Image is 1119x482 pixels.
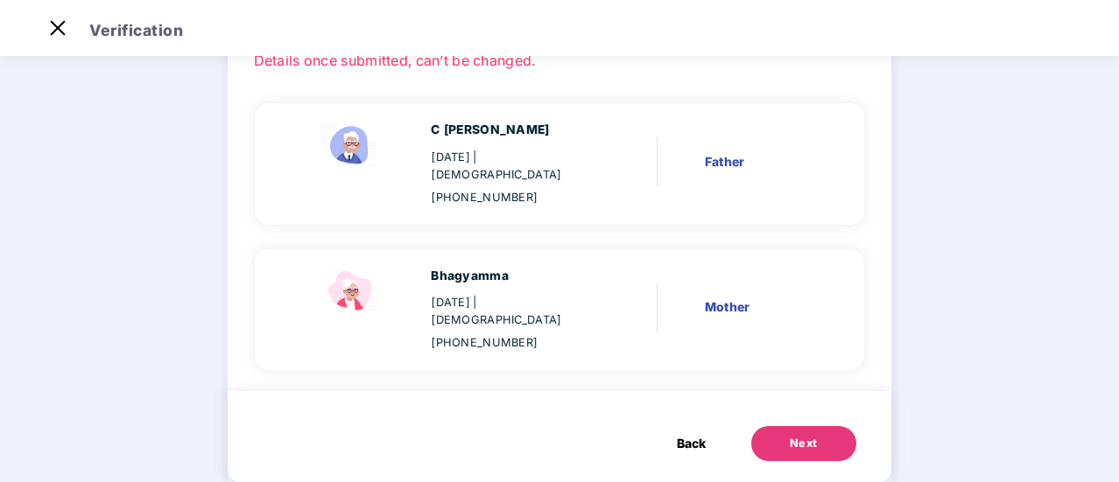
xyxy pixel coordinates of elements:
div: Mother [705,297,813,317]
p: Details once submitted, can’t be changed. [254,50,866,66]
div: Bhagyamma [431,267,594,286]
div: Father [705,152,813,171]
div: [DATE] [431,294,594,329]
div: Next [790,435,818,452]
div: [PHONE_NUMBER] [431,189,594,206]
img: svg+xml;base64,PHN2ZyBpZD0iRmF0aGVyX2ljb24iIHhtbG5zPSJodHRwOi8vd3d3LnczLm9yZy8yMDAwL3N2ZyIgeG1sbn... [315,121,385,170]
button: Back [659,426,723,461]
img: svg+xml;base64,PHN2ZyB4bWxucz0iaHR0cDovL3d3dy53My5vcmcvMjAwMC9zdmciIHdpZHRoPSI1NCIgaGVpZ2h0PSIzOC... [315,267,385,316]
div: [DATE] [431,149,594,184]
div: C [PERSON_NAME] [431,121,594,140]
button: Next [751,426,856,461]
div: [PHONE_NUMBER] [431,334,594,352]
span: Back [677,434,706,453]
